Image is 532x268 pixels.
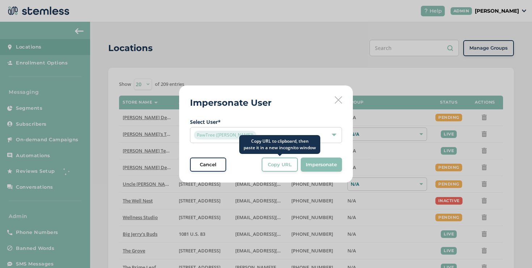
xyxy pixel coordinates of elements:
span: Impersonate [306,161,337,168]
span: Cancel [200,161,216,168]
span: Copy URL [268,161,292,168]
button: Cancel [190,158,226,172]
h2: Impersonate User [190,96,271,109]
label: Select User [190,118,342,126]
iframe: Chat Widget [496,233,532,268]
span: PawTree ([PERSON_NAME]) [194,131,256,139]
button: Impersonate [301,158,342,172]
div: Copy URL to clipboard, then paste it in a new incognito window [239,135,320,154]
button: Copy URL [262,158,298,172]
